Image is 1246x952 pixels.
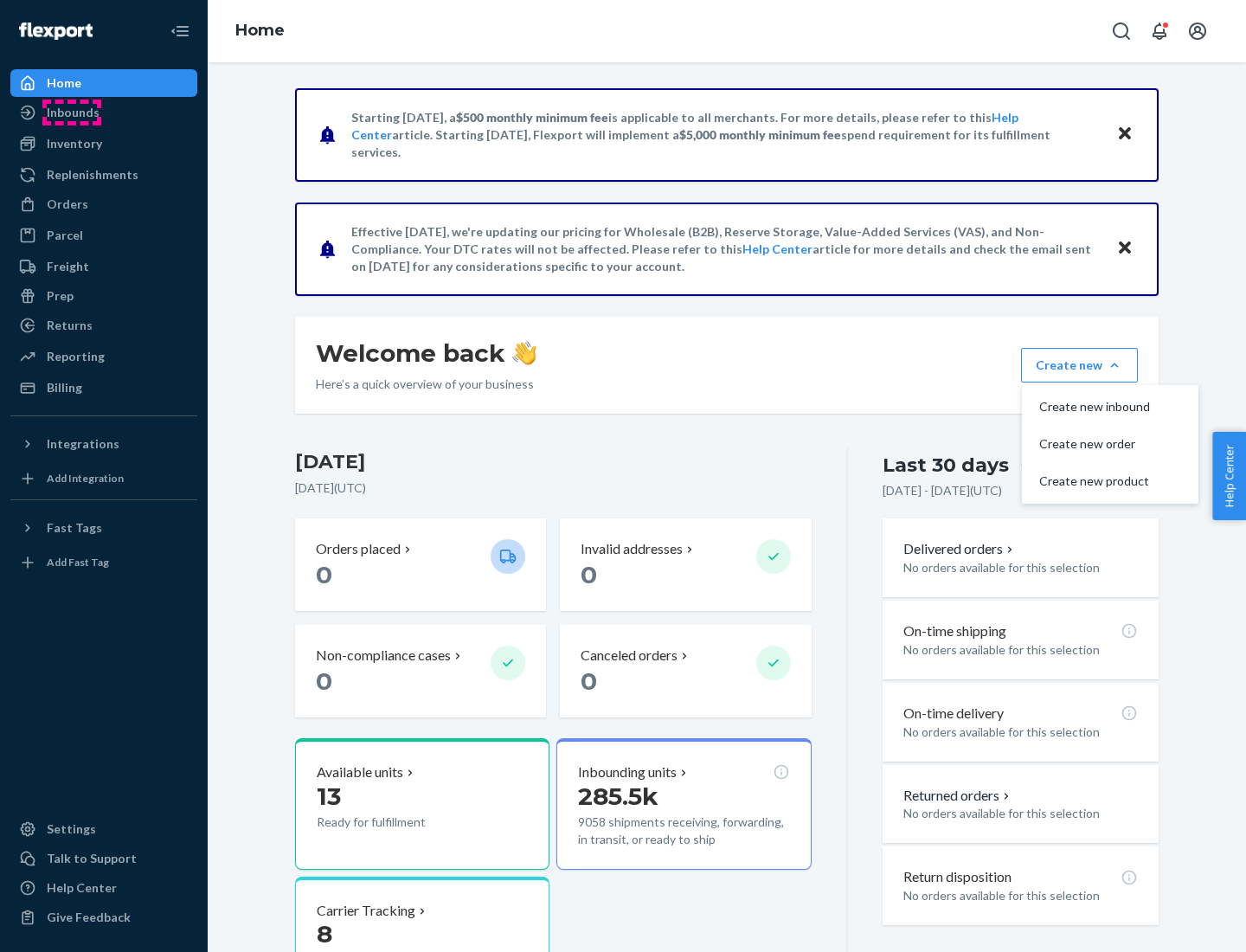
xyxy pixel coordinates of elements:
[295,479,812,497] p: [DATE] ( UTC )
[47,435,119,453] div: Integrations
[10,222,197,249] a: Parcel
[47,555,109,569] div: Add Fast Tag
[10,99,197,126] a: Inbounds
[10,312,197,339] a: Returns
[1104,14,1139,48] button: Open Search Box
[1114,236,1136,261] button: Close
[47,196,88,213] div: Orders
[903,704,1004,724] p: On-time delivery
[10,514,197,542] button: Fast Tags
[19,23,93,40] img: Flexport logo
[316,646,451,666] p: Non-compliance cases
[47,104,100,121] div: Inbounds
[903,867,1012,887] p: Return disposition
[903,805,1138,822] p: No orders available for this selection
[10,69,197,97] a: Home
[10,465,197,492] a: Add Integration
[903,539,1017,559] button: Delivered orders
[560,518,811,611] button: Invalid addresses 0
[10,190,197,218] a: Orders
[1039,438,1150,450] span: Create new order
[47,850,137,867] div: Talk to Support
[10,343,197,370] a: Reporting
[903,786,1013,806] button: Returned orders
[295,518,546,611] button: Orders placed 0
[578,782,658,811] span: 285.5k
[903,887,1138,904] p: No orders available for this selection
[10,904,197,931] button: Give Feedback
[883,452,1009,479] div: Last 30 days
[163,14,197,48] button: Close Navigation
[10,815,197,843] a: Settings
[47,471,124,486] div: Add Integration
[1039,475,1150,487] span: Create new product
[903,559,1138,576] p: No orders available for this selection
[235,21,285,40] a: Home
[903,641,1138,659] p: No orders available for this selection
[47,227,83,244] div: Parcel
[556,738,811,870] button: Inbounding units285.5k9058 shipments receiving, forwarding, in transit, or ready to ship
[10,374,197,402] a: Billing
[1025,463,1195,500] button: Create new product
[316,539,401,559] p: Orders placed
[10,549,197,576] a: Add Fast Tag
[578,762,677,782] p: Inbounding units
[317,782,341,811] span: 13
[10,253,197,280] a: Freight
[222,6,299,56] ol: breadcrumbs
[47,379,82,396] div: Billing
[47,348,105,365] div: Reporting
[47,74,81,92] div: Home
[47,258,89,275] div: Freight
[47,879,117,897] div: Help Center
[317,919,332,949] span: 8
[560,625,811,717] button: Canceled orders 0
[295,448,812,476] h3: [DATE]
[1142,14,1177,48] button: Open notifications
[10,845,197,872] a: Talk to Support
[742,241,812,256] a: Help Center
[47,166,138,183] div: Replenishments
[47,287,74,305] div: Prep
[903,724,1138,741] p: No orders available for this selection
[351,109,1100,161] p: Starting [DATE], a is applicable to all merchants. For more details, please refer to this article...
[295,625,546,717] button: Non-compliance cases 0
[317,814,477,831] p: Ready for fulfillment
[47,519,102,537] div: Fast Tags
[1180,14,1215,48] button: Open account menu
[10,874,197,902] a: Help Center
[47,909,131,926] div: Give Feedback
[456,110,608,125] span: $500 monthly minimum fee
[679,127,841,142] span: $5,000 monthly minimum fee
[883,482,1002,499] p: [DATE] - [DATE] ( UTC )
[351,223,1100,275] p: Effective [DATE], we're updating our pricing for Wholesale (B2B), Reserve Storage, Value-Added Se...
[47,820,96,838] div: Settings
[295,738,549,870] button: Available units13Ready for fulfillment
[47,135,102,152] div: Inventory
[581,646,678,666] p: Canceled orders
[581,666,597,696] span: 0
[1025,389,1195,426] button: Create new inbound
[316,560,332,589] span: 0
[10,282,197,310] a: Prep
[1114,122,1136,147] button: Close
[10,430,197,458] button: Integrations
[581,539,683,559] p: Invalid addresses
[317,901,415,921] p: Carrier Tracking
[316,376,536,393] p: Here’s a quick overview of your business
[903,621,1006,641] p: On-time shipping
[581,560,597,589] span: 0
[512,341,536,365] img: hand-wave emoji
[316,338,536,369] h1: Welcome back
[1039,401,1150,413] span: Create new inbound
[317,762,403,782] p: Available units
[316,666,332,696] span: 0
[10,130,197,158] a: Inventory
[1025,426,1195,463] button: Create new order
[47,317,93,334] div: Returns
[578,814,789,848] p: 9058 shipments receiving, forwarding, in transit, or ready to ship
[1212,432,1246,520] button: Help Center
